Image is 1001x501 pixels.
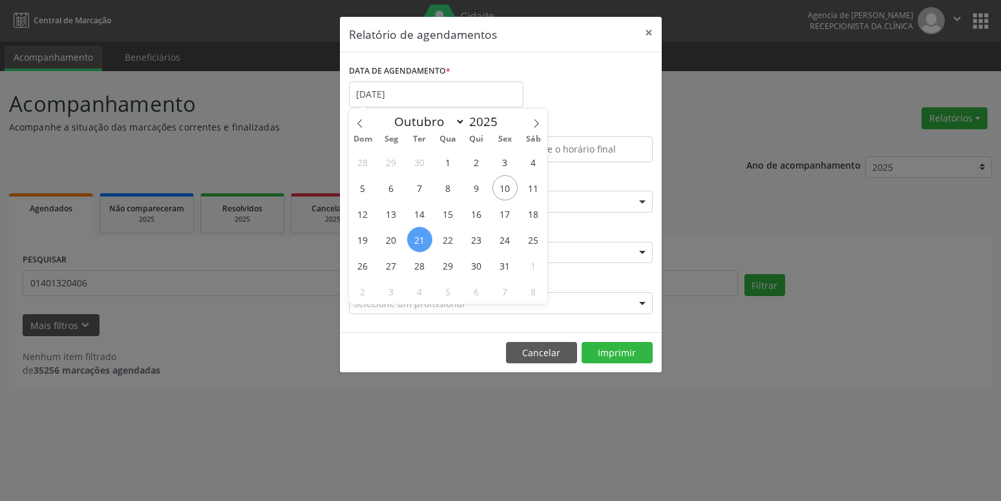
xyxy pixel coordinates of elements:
[379,253,404,278] span: Outubro 27, 2025
[506,342,577,364] button: Cancelar
[349,61,450,81] label: DATA DE AGENDAMENTO
[350,201,375,226] span: Outubro 12, 2025
[350,149,375,175] span: Setembro 28, 2025
[436,279,461,304] span: Novembro 5, 2025
[462,135,490,144] span: Qui
[519,135,547,144] span: Sáb
[492,149,518,175] span: Outubro 3, 2025
[582,342,653,364] button: Imprimir
[350,175,375,200] span: Outubro 5, 2025
[464,149,489,175] span: Outubro 2, 2025
[464,175,489,200] span: Outubro 9, 2025
[407,149,432,175] span: Setembro 30, 2025
[492,253,518,278] span: Outubro 31, 2025
[436,149,461,175] span: Outubro 1, 2025
[436,175,461,200] span: Outubro 8, 2025
[492,279,518,304] span: Novembro 7, 2025
[353,297,465,310] span: Selecione um profissional
[521,253,546,278] span: Novembro 1, 2025
[379,227,404,252] span: Outubro 20, 2025
[464,227,489,252] span: Outubro 23, 2025
[379,149,404,175] span: Setembro 29, 2025
[377,135,405,144] span: Seg
[350,253,375,278] span: Outubro 26, 2025
[521,149,546,175] span: Outubro 4, 2025
[379,175,404,200] span: Outubro 6, 2025
[349,135,377,144] span: Dom
[407,227,432,252] span: Outubro 21, 2025
[521,175,546,200] span: Outubro 11, 2025
[349,26,497,43] h5: Relatório de agendamentos
[521,279,546,304] span: Novembro 8, 2025
[436,201,461,226] span: Outubro 15, 2025
[388,112,466,131] select: Month
[379,201,404,226] span: Outubro 13, 2025
[464,201,489,226] span: Outubro 16, 2025
[407,201,432,226] span: Outubro 14, 2025
[490,135,519,144] span: Sex
[492,175,518,200] span: Outubro 10, 2025
[407,253,432,278] span: Outubro 28, 2025
[350,227,375,252] span: Outubro 19, 2025
[464,253,489,278] span: Outubro 30, 2025
[349,81,523,107] input: Selecione uma data ou intervalo
[436,253,461,278] span: Outubro 29, 2025
[350,279,375,304] span: Novembro 2, 2025
[492,201,518,226] span: Outubro 17, 2025
[521,227,546,252] span: Outubro 25, 2025
[405,135,434,144] span: Ter
[407,279,432,304] span: Novembro 4, 2025
[434,135,462,144] span: Qua
[465,113,508,130] input: Year
[436,227,461,252] span: Outubro 22, 2025
[504,136,653,162] input: Selecione o horário final
[636,17,662,48] button: Close
[521,201,546,226] span: Outubro 18, 2025
[379,279,404,304] span: Novembro 3, 2025
[407,175,432,200] span: Outubro 7, 2025
[464,279,489,304] span: Novembro 6, 2025
[504,116,653,136] label: ATÉ
[492,227,518,252] span: Outubro 24, 2025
